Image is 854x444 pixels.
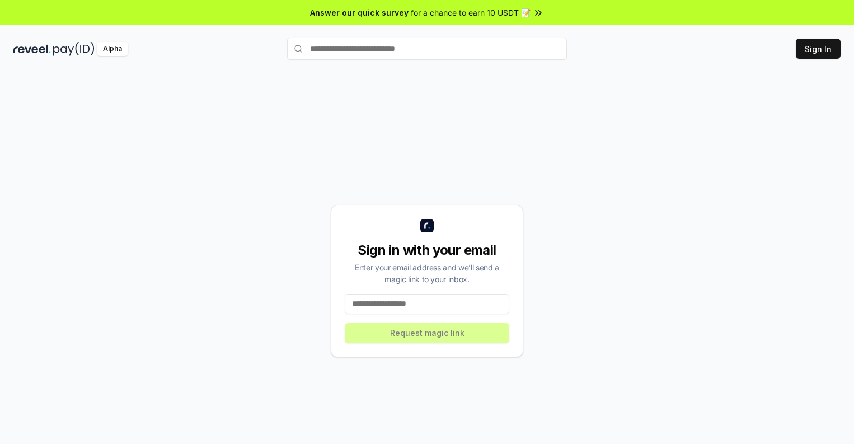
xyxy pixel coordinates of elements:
[345,241,509,259] div: Sign in with your email
[53,42,95,56] img: pay_id
[411,7,531,18] span: for a chance to earn 10 USDT 📝
[310,7,409,18] span: Answer our quick survey
[345,261,509,285] div: Enter your email address and we’ll send a magic link to your inbox.
[97,42,128,56] div: Alpha
[13,42,51,56] img: reveel_dark
[420,219,434,232] img: logo_small
[796,39,841,59] button: Sign In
